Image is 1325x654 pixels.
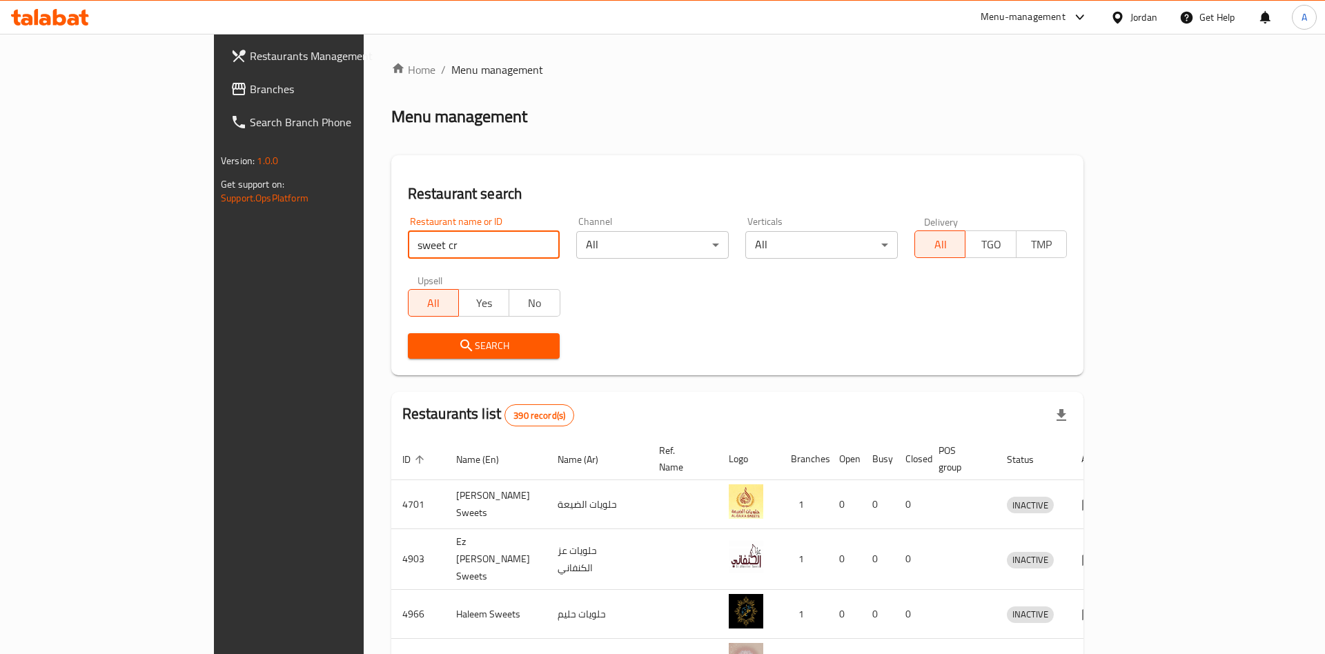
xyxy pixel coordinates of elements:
[221,152,255,170] span: Version:
[558,451,616,468] span: Name (Ar)
[1070,438,1118,480] th: Action
[419,337,549,355] span: Search
[1007,497,1054,513] div: INACTIVE
[780,480,828,529] td: 1
[729,484,763,519] img: Al Daia'a Sweets
[408,231,560,259] input: Search for restaurant name or ID..
[391,61,1083,78] nav: breadcrumb
[894,529,927,590] td: 0
[445,529,547,590] td: Ez [PERSON_NAME] Sweets
[924,217,959,226] label: Delivery
[921,235,960,255] span: All
[458,289,509,317] button: Yes
[509,289,560,317] button: No
[971,235,1010,255] span: TGO
[1022,235,1061,255] span: TMP
[745,231,898,259] div: All
[780,590,828,639] td: 1
[408,289,459,317] button: All
[981,9,1066,26] div: Menu-management
[219,72,435,106] a: Branches
[1007,552,1054,568] span: INACTIVE
[576,231,729,259] div: All
[408,333,560,359] button: Search
[861,590,894,639] td: 0
[828,438,861,480] th: Open
[894,590,927,639] td: 0
[221,175,284,193] span: Get support on:
[391,106,527,128] h2: Menu management
[1016,230,1067,258] button: TMP
[1302,10,1307,25] span: A
[729,594,763,628] img: Haleem Sweets
[445,590,547,639] td: Haleem Sweets
[250,48,424,64] span: Restaurants Management
[547,590,648,639] td: حلويات حليم
[504,404,574,426] div: Total records count
[547,529,648,590] td: حلويات عز الكنفاني
[418,275,443,285] label: Upsell
[219,39,435,72] a: Restaurants Management
[1007,497,1054,513] span: INACTIVE
[729,539,763,574] img: Ez Al Kanafani Sweets
[894,438,927,480] th: Closed
[1081,496,1107,513] div: Menu
[780,529,828,590] td: 1
[441,61,446,78] li: /
[451,61,543,78] span: Menu management
[408,184,1067,204] h2: Restaurant search
[402,404,575,426] h2: Restaurants list
[828,590,861,639] td: 0
[250,81,424,97] span: Branches
[861,480,894,529] td: 0
[505,409,573,422] span: 390 record(s)
[547,480,648,529] td: حلويات الضيعة
[515,293,554,313] span: No
[456,451,517,468] span: Name (En)
[659,442,701,475] span: Ref. Name
[939,442,979,475] span: POS group
[1007,451,1052,468] span: Status
[1007,552,1054,568] div: INACTIVE
[219,106,435,139] a: Search Branch Phone
[828,480,861,529] td: 0
[250,114,424,130] span: Search Branch Phone
[1130,10,1157,25] div: Jordan
[414,293,453,313] span: All
[1045,399,1078,432] div: Export file
[1081,606,1107,622] div: Menu
[221,189,308,207] a: Support.OpsPlatform
[445,480,547,529] td: [PERSON_NAME] Sweets
[861,529,894,590] td: 0
[402,451,429,468] span: ID
[914,230,965,258] button: All
[464,293,504,313] span: Yes
[257,152,278,170] span: 1.0.0
[780,438,828,480] th: Branches
[1081,551,1107,568] div: Menu
[828,529,861,590] td: 0
[1007,606,1054,622] span: INACTIVE
[861,438,894,480] th: Busy
[894,480,927,529] td: 0
[718,438,780,480] th: Logo
[965,230,1016,258] button: TGO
